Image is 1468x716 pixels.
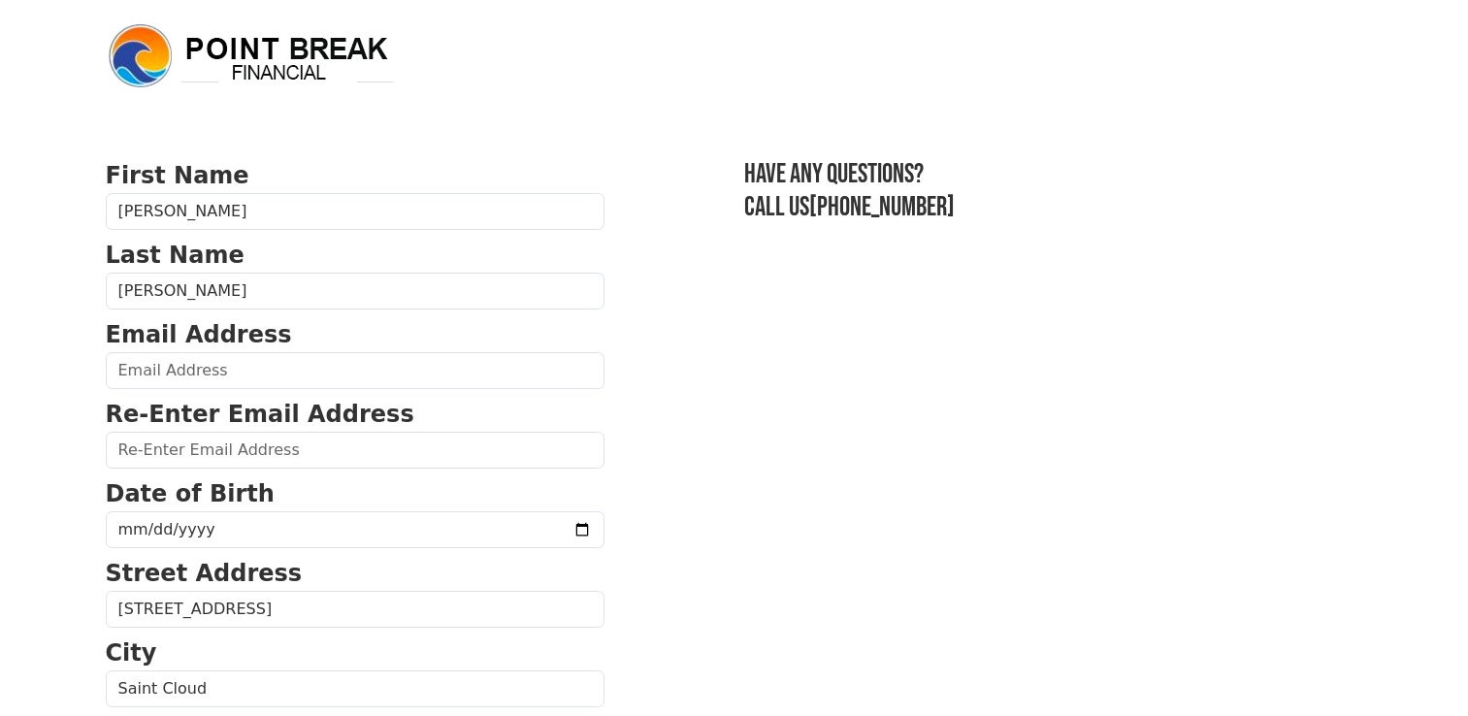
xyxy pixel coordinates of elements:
[106,639,157,667] strong: City
[106,591,604,628] input: Street Address
[106,432,604,469] input: Re-Enter Email Address
[106,21,397,91] img: logo.png
[106,560,303,587] strong: Street Address
[106,273,604,309] input: Last Name
[106,193,604,230] input: First Name
[106,242,245,269] strong: Last Name
[106,480,275,507] strong: Date of Birth
[106,401,414,428] strong: Re-Enter Email Address
[106,352,604,389] input: Email Address
[744,191,1363,224] h3: Call us
[106,321,292,348] strong: Email Address
[744,158,1363,191] h3: Have any questions?
[809,191,955,223] a: [PHONE_NUMBER]
[106,670,604,707] input: City
[106,162,249,189] strong: First Name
